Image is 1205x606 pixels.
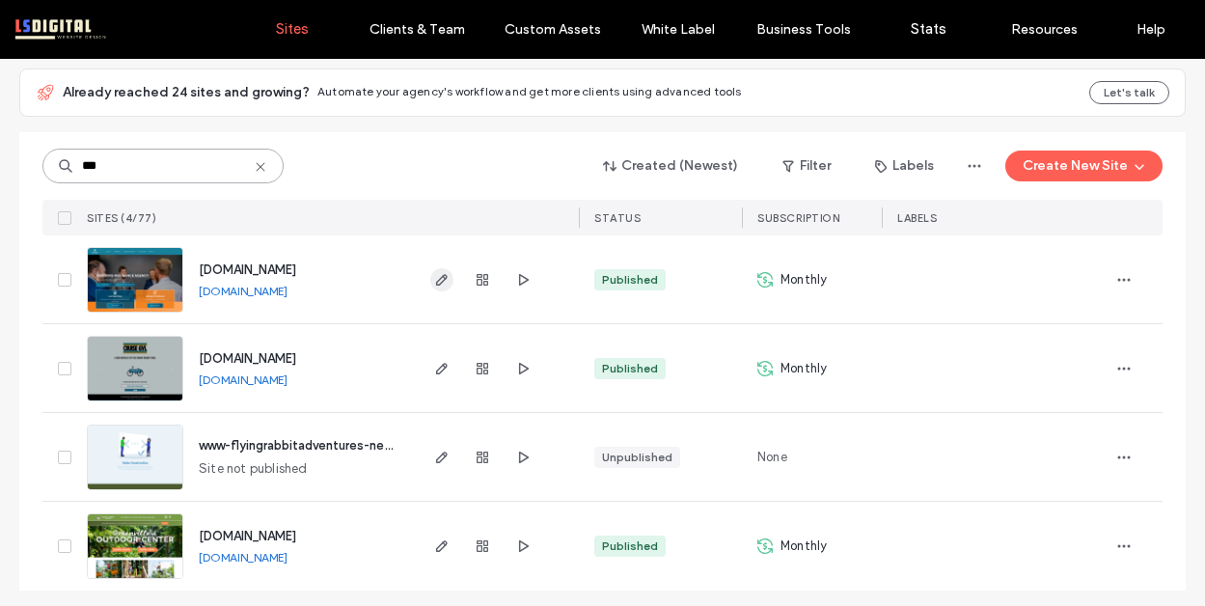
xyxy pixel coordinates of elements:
[317,84,742,98] span: Automate your agency's workflow and get more clients using advanced tools
[370,21,465,38] label: Clients & Team
[44,14,84,31] span: Help
[858,151,951,181] button: Labels
[505,21,601,38] label: Custom Assets
[756,21,851,38] label: Business Tools
[199,550,288,565] a: [DOMAIN_NAME]
[1011,21,1078,38] label: Resources
[1089,81,1169,104] button: Let's talk
[897,211,937,225] span: LABELS
[763,151,850,181] button: Filter
[1137,21,1165,38] label: Help
[781,537,827,556] span: Monthly
[63,83,310,102] span: Already reached 24 sites and growing?
[781,270,827,289] span: Monthly
[594,211,641,225] span: STATUS
[757,448,787,467] span: None
[602,449,672,466] div: Unpublished
[602,537,658,555] div: Published
[199,438,423,453] a: www-flyingrabbitadventures-new-look
[276,20,309,38] label: Sites
[781,359,827,378] span: Monthly
[587,151,755,181] button: Created (Newest)
[199,372,288,387] a: [DOMAIN_NAME]
[602,360,658,377] div: Published
[1005,151,1163,181] button: Create New Site
[757,211,839,225] span: SUBSCRIPTION
[87,211,156,225] span: SITES (4/77)
[602,271,658,289] div: Published
[199,284,288,298] a: [DOMAIN_NAME]
[642,21,715,38] label: White Label
[199,351,296,366] a: [DOMAIN_NAME]
[199,529,296,543] a: [DOMAIN_NAME]
[911,20,946,38] label: Stats
[199,262,296,277] a: [DOMAIN_NAME]
[199,459,308,479] span: Site not published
